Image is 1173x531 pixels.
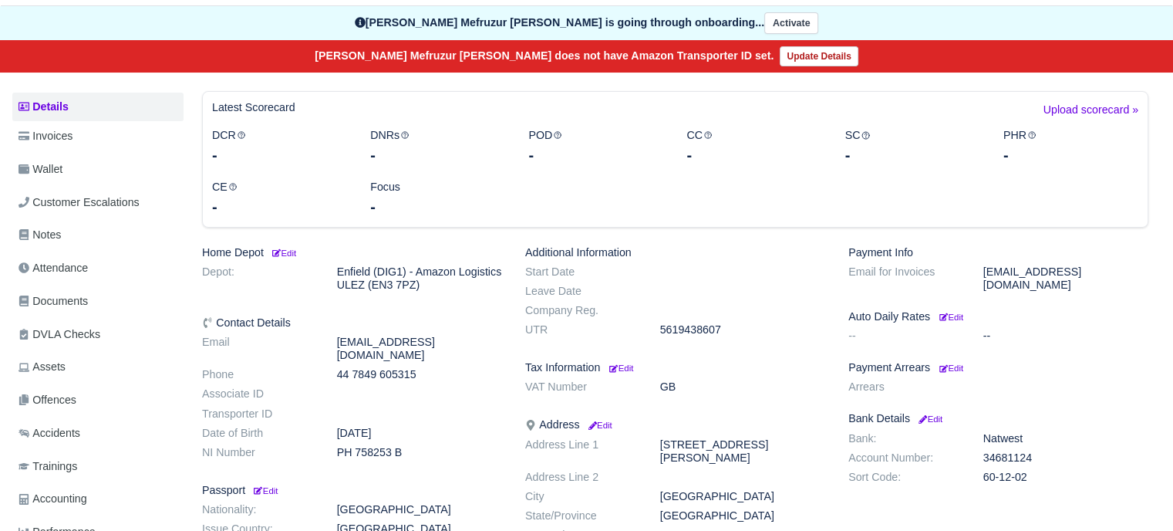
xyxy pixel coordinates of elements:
[848,412,1148,425] h6: Bank Details
[972,330,1160,343] dd: --
[972,471,1160,484] dd: 60-12-02
[190,387,325,401] dt: Associate ID
[780,46,858,66] a: Update Details
[202,484,502,497] h6: Passport
[12,352,184,382] a: Assets
[19,391,76,409] span: Offences
[837,471,972,484] dt: Sort Code:
[12,93,184,121] a: Details
[1003,144,1138,166] div: -
[325,265,514,292] dd: Enfield (DIG1) - Amazon Logistics ULEZ (EN3 7PZ)
[19,161,62,178] span: Wallet
[270,246,296,259] a: Edit
[939,313,963,322] small: Edit
[19,293,88,310] span: Documents
[12,154,184,184] a: Wallet
[972,452,1160,465] dd: 34681124
[12,121,184,151] a: Invoices
[939,364,963,373] small: Edit
[992,127,1150,166] div: PHR
[12,484,184,514] a: Accounting
[848,361,1148,374] h6: Payment Arrears
[514,285,649,298] dt: Leave Date
[1043,101,1138,127] a: Upload scorecard »
[525,246,825,259] h6: Additional Information
[525,418,825,431] h6: Address
[837,380,972,394] dt: Arrears
[848,246,1148,259] h6: Payment Info
[649,509,837,523] dd: [GEOGRAPHIC_DATA]
[834,127,992,166] div: SC
[12,452,184,482] a: Trainings
[19,358,66,376] span: Assets
[916,414,942,424] small: Edit
[845,144,980,166] div: -
[609,364,633,373] small: Edit
[528,144,663,166] div: -
[190,368,325,381] dt: Phone
[514,265,649,279] dt: Start Date
[19,226,61,244] span: Notes
[514,323,649,337] dt: UTR
[212,101,295,114] h6: Latest Scorecard
[764,12,818,35] button: Activate
[12,220,184,250] a: Notes
[270,249,296,258] small: Edit
[649,323,837,337] dd: 5619438607
[12,320,184,350] a: DVLA Checks
[19,326,100,343] span: DVLA Checks
[837,432,972,445] dt: Bank:
[190,503,325,516] dt: Nationality:
[19,127,72,145] span: Invoices
[325,446,514,459] dd: PH 758253 B
[837,330,972,343] dt: --
[12,418,184,448] a: Accidents
[649,490,837,503] dd: [GEOGRAPHIC_DATA]
[359,127,517,166] div: DNRs
[514,490,649,503] dt: City
[837,452,972,465] dt: Account Number:
[190,336,325,362] dt: Email
[606,361,633,374] a: Edit
[251,484,278,496] a: Edit
[514,304,649,317] dt: Company Reg.
[370,144,505,166] div: -
[212,144,347,166] div: -
[514,380,649,394] dt: VAT Number
[12,286,184,316] a: Documents
[972,265,1160,292] dd: [EMAIL_ADDRESS][DOMAIN_NAME]
[325,336,514,362] dd: [EMAIL_ADDRESS][DOMAIN_NAME]
[19,490,87,508] span: Accounting
[202,316,502,330] h6: Contact Details
[585,421,612,430] small: Edit
[201,127,359,166] div: DCR
[19,194,140,211] span: Customer Escalations
[201,178,359,218] div: CE
[12,385,184,415] a: Offences
[325,427,514,440] dd: [DATE]
[848,310,1148,323] h6: Auto Daily Rates
[325,368,514,381] dd: 44 7849 605315
[514,509,649,523] dt: State/Province
[190,265,325,292] dt: Depot:
[1096,457,1173,531] iframe: Chat Widget
[190,408,325,421] dt: Transporter ID
[370,196,505,218] div: -
[837,265,972,292] dt: Email for Invoices
[19,458,77,475] span: Trainings
[916,412,942,424] a: Edit
[190,427,325,440] dt: Date of Birth
[190,446,325,459] dt: NI Number
[251,486,278,495] small: Edit
[525,361,825,374] h6: Tax Information
[972,432,1160,445] dd: Natwest
[359,178,517,218] div: Focus
[12,188,184,218] a: Customer Escalations
[325,503,514,516] dd: [GEOGRAPHIC_DATA]
[936,310,963,323] a: Edit
[675,127,833,166] div: CC
[19,424,80,442] span: Accidents
[212,196,347,218] div: -
[936,361,963,374] a: Edit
